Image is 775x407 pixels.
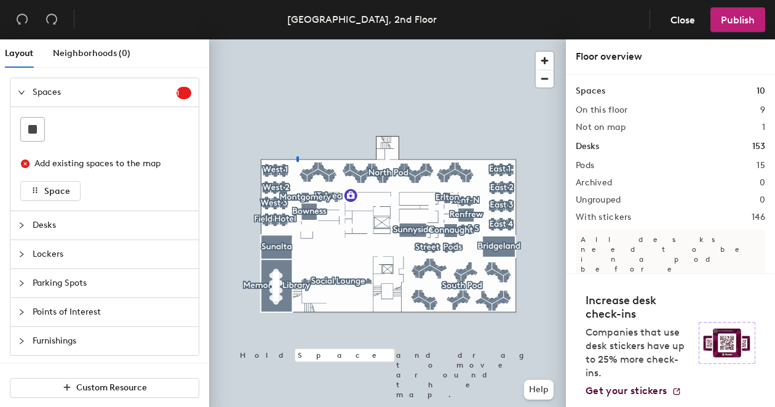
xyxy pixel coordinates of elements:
[177,89,191,97] span: 1
[18,222,25,229] span: collapsed
[760,178,765,188] h2: 0
[670,14,695,26] span: Close
[576,178,612,188] h2: Archived
[33,78,177,107] span: Spaces
[576,49,765,64] div: Floor overview
[33,211,191,240] span: Desks
[721,14,755,26] span: Publish
[576,84,605,98] h1: Spaces
[760,105,765,115] h2: 9
[762,123,765,132] h2: 1
[757,161,765,171] h2: 15
[524,380,554,400] button: Help
[44,186,70,196] span: Space
[287,12,437,27] div: [GEOGRAPHIC_DATA], 2nd Floor
[576,161,594,171] h2: Pods
[33,298,191,326] span: Points of Interest
[34,157,181,171] div: Add existing spaces to the map
[576,195,621,205] h2: Ungrouped
[710,7,765,32] button: Publish
[21,159,30,168] span: close-circle
[53,48,130,58] span: Neighborhoods (0)
[39,7,64,32] button: Redo (⌘ + ⇧ + Z)
[5,48,33,58] span: Layout
[33,327,191,355] span: Furnishings
[10,7,34,32] button: Undo (⌘ + Z)
[20,181,81,201] button: Space
[752,140,765,153] h1: 153
[18,308,25,316] span: collapsed
[18,280,25,287] span: collapsed
[18,337,25,345] span: collapsed
[576,123,626,132] h2: Not on map
[576,230,765,289] p: All desks need to be in a pod before saving
[586,326,691,380] p: Companies that use desk stickers have up to 25% more check-ins.
[576,105,628,115] h2: On this floor
[18,251,25,258] span: collapsed
[16,13,28,25] span: undo
[576,140,599,153] h1: Desks
[18,89,25,96] span: expanded
[177,87,191,99] sup: 1
[586,385,682,397] a: Get your stickers
[757,84,765,98] h1: 10
[760,195,765,205] h2: 0
[33,240,191,268] span: Lockers
[76,382,147,393] span: Custom Resource
[586,294,691,321] h4: Increase desk check-ins
[576,212,632,222] h2: With stickers
[33,269,191,297] span: Parking Spots
[586,385,667,397] span: Get your stickers
[10,378,199,398] button: Custom Resource
[660,7,705,32] button: Close
[699,322,755,364] img: Sticker logo
[752,212,765,222] h2: 146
